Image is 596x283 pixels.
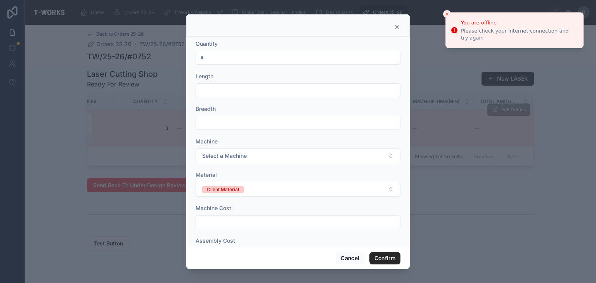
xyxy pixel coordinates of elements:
span: Machine Cost [196,205,231,211]
span: Length [196,73,213,79]
span: Quantity [196,40,218,47]
span: Material [196,171,217,178]
button: Cancel [336,252,364,264]
span: Assembly Cost [196,237,235,244]
span: Machine [196,138,218,145]
button: Select Button [196,148,400,163]
button: Select Button [196,182,400,197]
div: Client Material [207,186,239,193]
span: Select a Machine [202,152,247,160]
div: You are offline [461,19,577,27]
span: Breadth [196,105,216,112]
button: Close toast [443,10,451,18]
button: Confirm [369,252,400,264]
div: Please check your internet connection and try again [461,28,577,41]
